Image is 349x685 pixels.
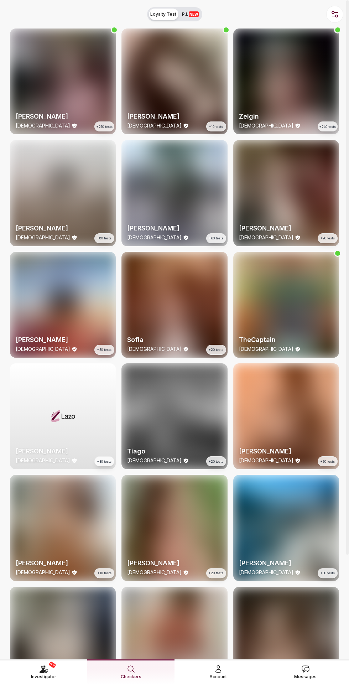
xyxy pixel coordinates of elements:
a: thumbcheckerTheCaptain[DEMOGRAPHIC_DATA] [233,252,339,358]
p: [DEMOGRAPHIC_DATA] [127,346,182,353]
a: thumbchecker[PERSON_NAME][DEMOGRAPHIC_DATA]+30 tests [10,252,116,358]
a: thumbcheckerSofia[DEMOGRAPHIC_DATA]+20 tests [121,252,227,358]
span: NEW [48,661,56,668]
img: thumb [233,28,339,134]
h2: [PERSON_NAME] [16,558,110,568]
img: thumb [10,475,116,581]
p: [DEMOGRAPHIC_DATA] [239,569,293,576]
img: thumb [10,140,116,246]
a: thumbchecker[PERSON_NAME][DEMOGRAPHIC_DATA]+20 tests [121,475,227,581]
a: thumbchecker[PERSON_NAME][DEMOGRAPHIC_DATA]+30 tests [10,363,116,469]
p: [DEMOGRAPHIC_DATA] [239,457,293,464]
a: Account [174,659,262,685]
span: +80 tests [97,236,111,241]
a: thumbchecker[PERSON_NAME][DEMOGRAPHIC_DATA]+210 tests [10,28,116,134]
p: [DEMOGRAPHIC_DATA] [16,346,70,353]
span: NEW [189,11,199,17]
span: +20 tests [209,347,223,352]
span: Checkers [121,673,141,680]
span: +20 tests [209,459,223,464]
span: +30 tests [97,459,111,464]
p: [DEMOGRAPHIC_DATA] [239,346,293,353]
p: [DEMOGRAPHIC_DATA] [127,122,182,129]
a: thumbcheckerTiago[DEMOGRAPHIC_DATA]+20 tests [121,363,227,469]
a: thumbchecker[PERSON_NAME][DEMOGRAPHIC_DATA]+10 tests [121,28,227,134]
h2: Zelgin [239,111,333,121]
span: +10 tests [209,124,223,129]
img: thumb [121,475,227,581]
a: Checkers [87,659,174,685]
a: thumbchecker[PERSON_NAME][DEMOGRAPHIC_DATA]+90 tests [233,140,339,246]
p: [DEMOGRAPHIC_DATA] [239,234,293,241]
span: +210 tests [97,124,113,129]
h2: [PERSON_NAME] [16,446,110,456]
p: [DEMOGRAPHIC_DATA] [239,122,293,129]
span: +30 tests [321,459,335,464]
h2: TheCaptain [239,335,333,345]
p: [DEMOGRAPHIC_DATA] [127,234,182,241]
span: +30 tests [321,571,335,576]
a: thumbchecker[PERSON_NAME][DEMOGRAPHIC_DATA]+80 tests [10,140,116,246]
a: thumbchecker[PERSON_NAME][DEMOGRAPHIC_DATA]+30 tests [233,475,339,581]
p: [DEMOGRAPHIC_DATA] [127,569,182,576]
h2: [PERSON_NAME] [127,223,222,233]
img: thumb [10,363,116,469]
p: [DEMOGRAPHIC_DATA] [16,569,70,576]
span: P.I. [182,11,199,17]
h2: [PERSON_NAME] [127,111,222,121]
h2: [PERSON_NAME] [127,558,222,568]
a: thumbchecker[PERSON_NAME][DEMOGRAPHIC_DATA]+10 tests [10,475,116,581]
img: thumb [121,363,227,469]
img: thumb [233,475,339,581]
img: thumb [10,252,116,358]
a: thumbchecker[PERSON_NAME][DEMOGRAPHIC_DATA]+60 tests [121,140,227,246]
span: +20 tests [209,571,223,576]
h2: [PERSON_NAME] [16,335,110,345]
img: thumb [233,252,339,358]
h2: [PERSON_NAME] [239,223,333,233]
span: Loyalty Test [150,11,176,17]
span: +10 tests [98,571,111,576]
a: Messages [262,659,349,685]
p: [DEMOGRAPHIC_DATA] [16,457,70,464]
span: Account [209,673,227,680]
p: [DEMOGRAPHIC_DATA] [127,457,182,464]
span: +60 tests [209,236,223,241]
img: thumb [10,28,116,134]
span: +240 tests [319,124,336,129]
p: [DEMOGRAPHIC_DATA] [16,234,70,241]
a: thumbchecker[PERSON_NAME][DEMOGRAPHIC_DATA]+30 tests [233,363,339,469]
span: Messages [294,673,317,680]
img: thumb [121,252,227,358]
img: thumb [121,140,227,246]
span: Investigator [31,673,56,680]
img: thumb [121,28,227,134]
span: +30 tests [97,347,111,352]
h2: [PERSON_NAME] [16,111,110,121]
h2: [PERSON_NAME] [16,223,110,233]
p: [DEMOGRAPHIC_DATA] [16,122,70,129]
h2: Tiago [127,446,222,456]
h2: Sofia [127,335,222,345]
h2: [PERSON_NAME] [239,446,333,456]
span: +90 tests [321,236,335,241]
a: thumbcheckerZelgin[DEMOGRAPHIC_DATA]+240 tests [233,28,339,134]
img: thumb [233,140,339,246]
h2: [PERSON_NAME] [239,558,333,568]
img: thumb [233,363,339,469]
